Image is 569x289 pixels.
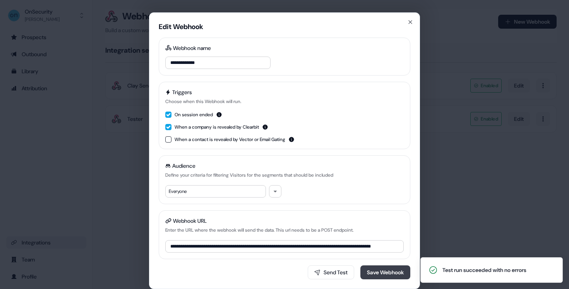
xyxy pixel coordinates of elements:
button: Send Test [308,265,354,279]
div: Everyone [165,185,266,198]
div: On session ended [175,111,222,119]
div: Enter the URL where the webhook will send the data. This url needs to be a POST endpoint. [165,226,404,234]
div: Edit Webhook [159,22,203,31]
span: Triggers [172,88,192,96]
div: Choose when this Webhook will run. [165,98,241,105]
div: Test run succeeded with no errors [442,266,526,274]
div: Webhook URL [173,217,207,225]
button: Save Webhook [360,265,410,279]
div: When a contact is revealed by Vector or Email Gating [175,136,295,143]
span: Audience [172,162,195,170]
div: Define your criteria for filtering Visitors for the segments that should be included [165,171,333,179]
div: When a company is revealed by Clearbit [175,123,268,131]
div: Webhook name [173,44,211,52]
